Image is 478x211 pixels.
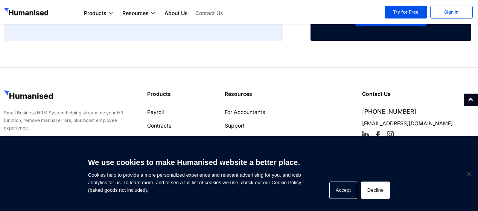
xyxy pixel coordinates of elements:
[147,90,217,98] h4: Products
[362,90,474,98] h4: Contact Us
[4,90,55,101] img: GetHumanised Logo
[225,136,342,143] a: Free Contract Samples
[80,9,119,18] a: Products
[147,108,217,116] a: Payroll
[88,153,301,194] span: Cookies help to provide a more personalized experience and relevant advertising for you, and web ...
[329,182,357,199] button: Accept
[225,90,355,98] h4: Resources
[192,9,227,18] a: Contact Us
[161,9,192,18] a: About Us
[225,122,342,129] a: Support
[147,122,217,129] a: Contracts
[119,9,161,18] a: Resources
[465,170,472,177] span: Decline
[362,108,416,115] a: [PHONE_NUMBER]
[430,6,473,18] a: Sign In
[88,157,301,168] h6: We use cookies to make Humanised website a better place.
[147,136,217,143] a: Expenses Management
[361,182,390,199] button: Decline
[4,8,50,17] img: GetHumanised Logo
[225,108,342,116] a: For Accountants
[362,120,453,126] a: [EMAIL_ADDRESS][DOMAIN_NAME]
[385,6,427,18] a: Try for Free
[4,109,140,132] div: Small Business HRM System helping streamline your HR function, remove manual errors, plus boost e...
